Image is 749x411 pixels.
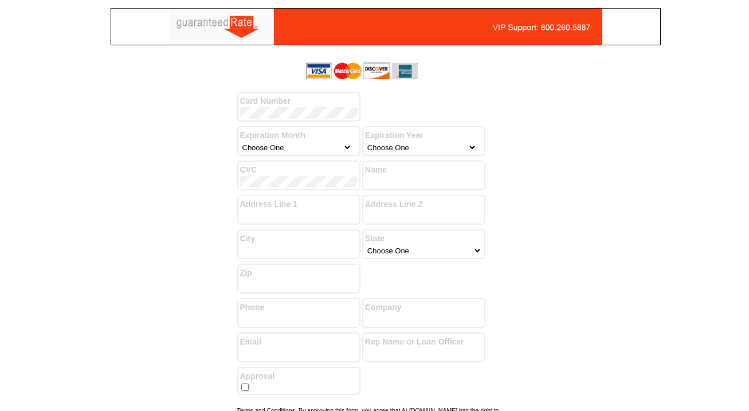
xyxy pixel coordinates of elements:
label: Zip [240,267,358,279]
label: CVC [240,164,358,176]
label: Rep Name or Loan Officer [365,336,483,348]
label: State [365,233,483,245]
label: Phone [240,302,358,314]
label: Expiration Month [240,130,358,142]
label: Expiration Year [365,130,483,142]
label: Name [365,164,483,176]
label: Approval [240,370,358,382]
label: Address Line 1 [240,198,358,210]
label: Company [365,302,483,314]
label: Email [240,336,358,348]
label: Card Number [240,95,358,107]
label: Address Line 2 [365,198,483,210]
label: City [240,233,358,245]
img: acceptedCards.gif [306,62,418,79]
